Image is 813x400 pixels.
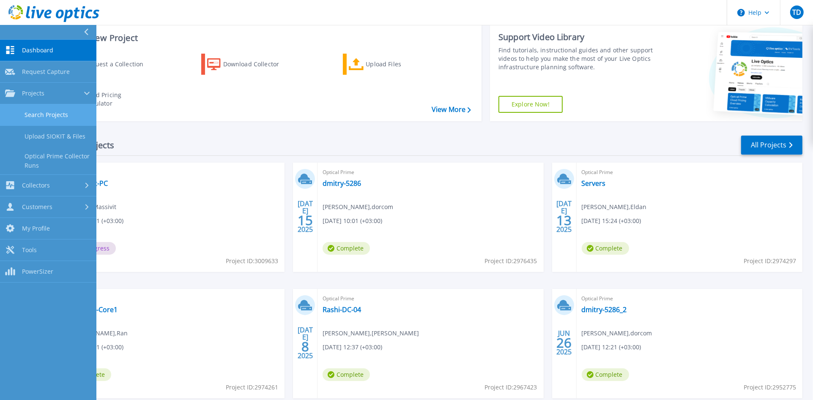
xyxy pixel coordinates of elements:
div: Cloud Pricing Calculator [83,91,151,108]
span: PowerSizer [22,268,53,275]
a: dmitry-5286 [323,179,361,188]
span: Complete [323,242,370,255]
div: Request a Collection [84,56,152,73]
a: Cloud Pricing Calculator [60,89,154,110]
span: Optical Prime [323,294,538,303]
span: Optical Prime [323,168,538,177]
span: Project ID: 2974297 [744,256,796,266]
span: [PERSON_NAME] , [PERSON_NAME] [323,329,419,338]
span: [DATE] 15:24 (+03:00) [582,216,641,226]
div: [DATE] 2025 [297,327,313,358]
span: My Profile [22,225,50,232]
span: Project ID: 2952775 [744,383,796,392]
a: All Projects [741,136,802,155]
span: 26 [556,339,572,346]
span: 8 [301,343,309,350]
div: Support Video Library [498,32,658,43]
span: [PERSON_NAME] , Eldan [582,202,647,212]
span: 15 [298,217,313,224]
span: TD [792,9,801,16]
span: 13 [556,217,572,224]
span: Optical Prime [64,294,279,303]
a: Explore Now! [498,96,563,113]
a: dmitry-5286_2 [582,305,627,314]
a: View More [432,106,471,114]
span: Project ID: 3009633 [226,256,278,266]
span: Project ID: 2967423 [485,383,537,392]
span: Tools [22,246,37,254]
div: Download Collector [223,56,291,73]
div: [DATE] 2025 [297,201,313,232]
span: [DATE] 12:21 (+03:00) [582,343,641,352]
span: Project ID: 2976435 [485,256,537,266]
a: Upload Files [343,54,437,75]
a: Servers [582,179,606,188]
span: Optical Prime [582,294,797,303]
span: [PERSON_NAME] , dorcom [582,329,652,338]
h3: Start a New Project [60,33,471,43]
a: IT-VM-Test-PC [64,179,108,188]
span: Request Capture [22,68,70,76]
span: [DATE] 10:01 (+03:00) [323,216,382,226]
span: Complete [582,368,629,381]
a: Download Collector [201,54,296,75]
span: Optical Prime [64,168,279,177]
div: Upload Files [366,56,433,73]
span: Complete [323,368,370,381]
span: Dashboard [22,46,53,54]
div: [DATE] 2025 [556,201,572,232]
div: Find tutorials, instructional guides and other support videos to help you make the most of your L... [498,46,658,71]
a: Request a Collection [60,54,154,75]
span: Project ID: 2974261 [226,383,278,392]
div: JUN 2025 [556,327,572,358]
span: Collectors [22,182,50,189]
span: Complete [582,242,629,255]
span: [DATE] 12:37 (+03:00) [323,343,382,352]
span: Projects [22,90,44,97]
span: [PERSON_NAME] , dorcom [323,202,393,212]
a: Rashi-DC-04 [323,305,361,314]
span: Optical Prime [582,168,797,177]
span: Customers [22,203,52,211]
